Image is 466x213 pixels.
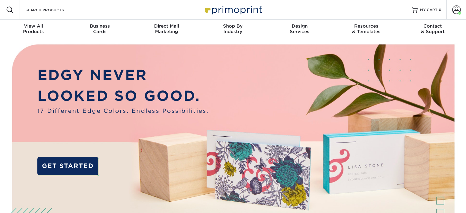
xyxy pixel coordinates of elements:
a: BusinessCards [66,20,133,39]
span: Contact [400,23,466,29]
span: Resources [333,23,399,29]
a: Resources& Templates [333,20,399,39]
p: LOOKED SO GOOD. [37,86,209,106]
span: 0 [439,8,441,12]
span: Shop By [200,23,266,29]
a: Contact& Support [400,20,466,39]
span: Business [66,23,133,29]
input: SEARCH PRODUCTS..... [25,6,85,13]
div: Cards [66,23,133,34]
img: Primoprint [203,3,264,16]
a: DesignServices [266,20,333,39]
a: Direct MailMarketing [133,20,200,39]
div: Industry [200,23,266,34]
a: GET STARTED [37,157,98,175]
a: Shop ByIndustry [200,20,266,39]
div: & Templates [333,23,399,34]
p: EDGY NEVER [37,65,209,86]
span: Design [266,23,333,29]
div: Services [266,23,333,34]
div: & Support [400,23,466,34]
span: 17 Different Edge Colors. Endless Possibilities. [37,107,209,115]
span: MY CART [420,7,438,13]
div: Marketing [133,23,200,34]
span: Direct Mail [133,23,200,29]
